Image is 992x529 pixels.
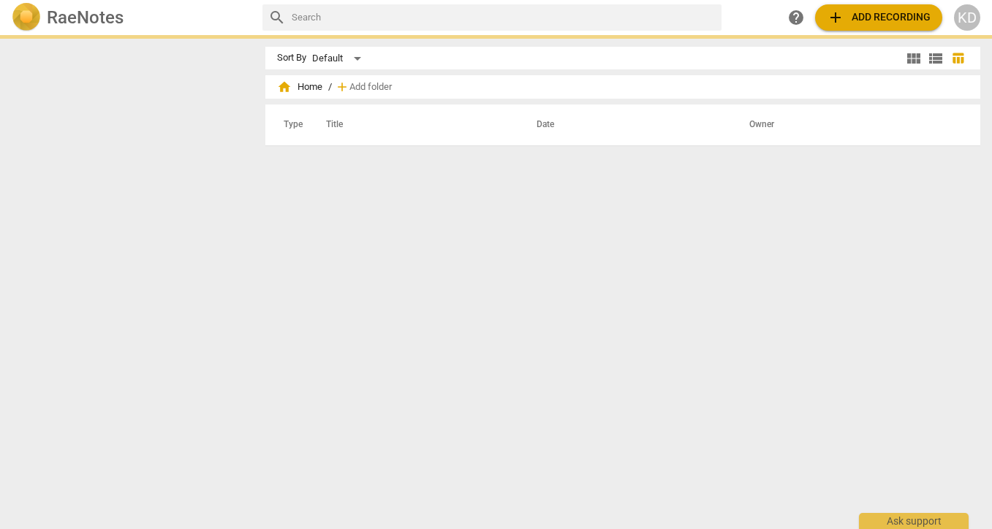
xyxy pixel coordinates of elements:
input: Search [292,6,716,29]
span: help [787,9,805,26]
th: Owner [732,104,965,145]
img: Logo [12,3,41,32]
span: / [328,82,332,93]
span: view_list [927,50,944,67]
span: add [335,80,349,94]
a: LogoRaeNotes [12,3,251,32]
span: add [827,9,844,26]
th: Title [308,104,519,145]
div: Default [312,47,366,70]
div: Ask support [859,513,969,529]
span: search [268,9,286,26]
th: Date [519,104,732,145]
span: view_module [905,50,923,67]
button: Upload [815,4,942,31]
span: Add recording [827,9,931,26]
button: Table view [947,47,969,69]
a: Help [783,4,809,31]
h2: RaeNotes [47,7,124,28]
button: Tile view [903,47,925,69]
span: Add folder [349,82,392,93]
button: KD [954,4,980,31]
button: List view [925,47,947,69]
span: home [277,80,292,94]
span: Home [277,80,322,94]
span: table_chart [951,51,965,65]
div: Sort By [277,53,306,64]
th: Type [272,104,308,145]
